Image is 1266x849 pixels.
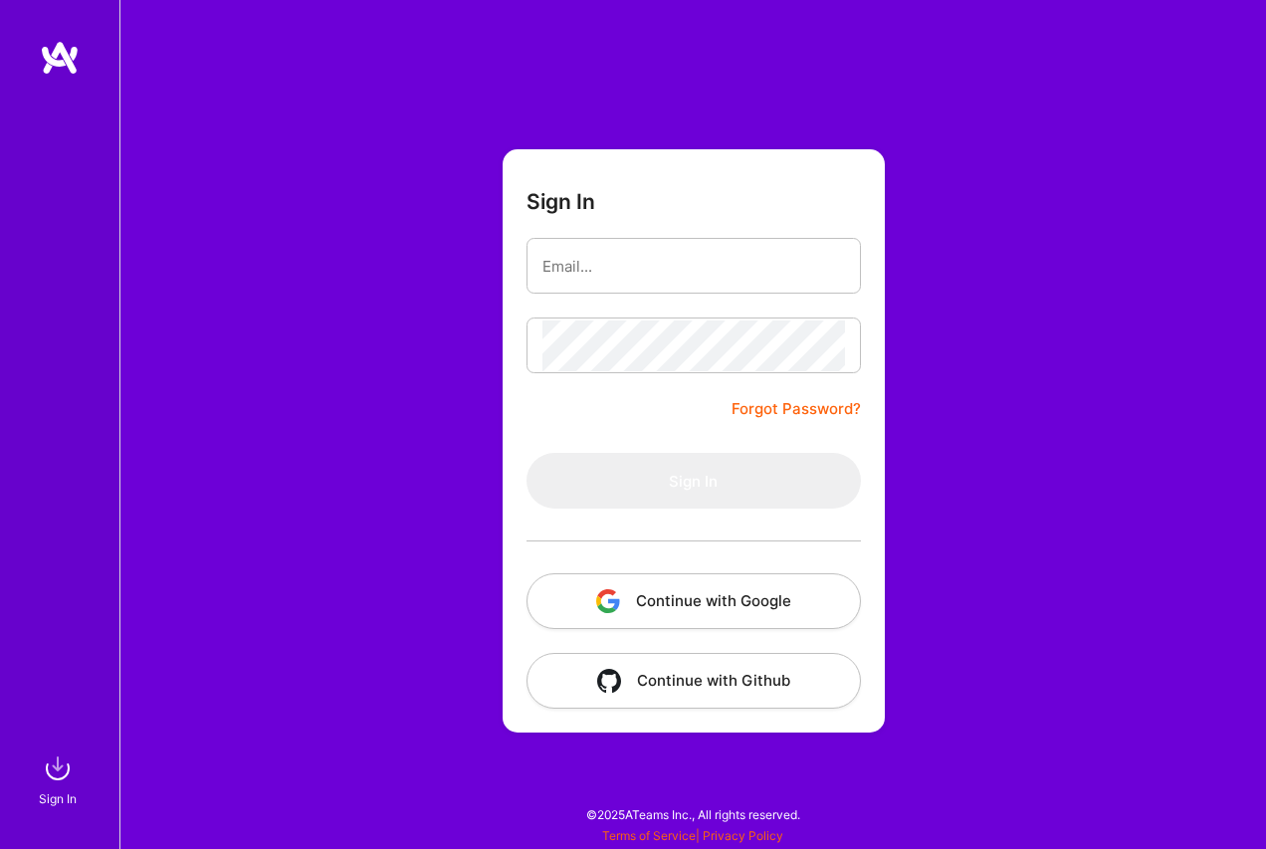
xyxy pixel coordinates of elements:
div: © 2025 ATeams Inc., All rights reserved. [119,789,1266,839]
a: sign inSign In [42,748,78,809]
input: Email... [542,241,845,292]
h3: Sign In [527,189,595,214]
a: Terms of Service [602,828,696,843]
span: | [602,828,783,843]
a: Forgot Password? [732,397,861,421]
img: icon [597,669,621,693]
button: Continue with Github [527,653,861,709]
button: Continue with Google [527,573,861,629]
img: icon [596,589,620,613]
div: Sign In [39,788,77,809]
a: Privacy Policy [703,828,783,843]
button: Sign In [527,453,861,509]
img: sign in [38,748,78,788]
img: logo [40,40,80,76]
